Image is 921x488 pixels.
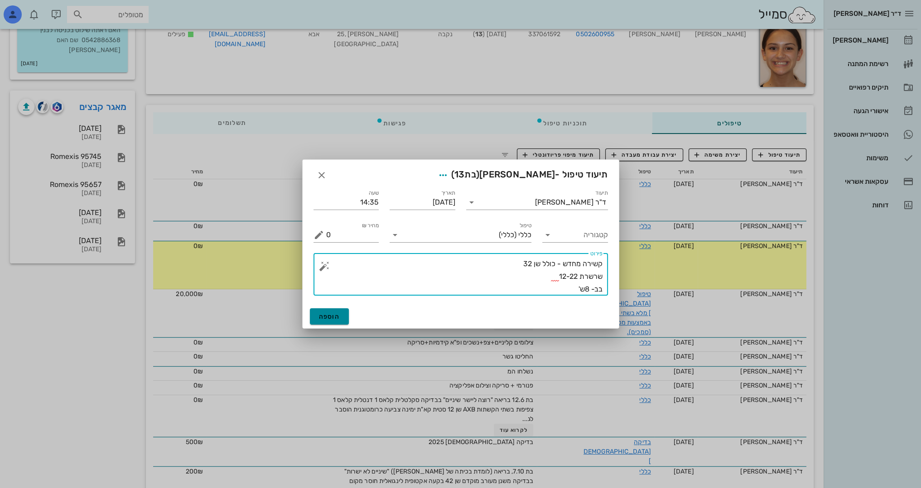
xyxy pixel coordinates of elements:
label: טיפול [520,222,531,229]
span: הוספה [319,313,340,321]
button: הוספה [310,308,349,325]
label: שעה [369,190,379,196]
span: כללי [518,231,531,239]
div: תיעודד"ר [PERSON_NAME] [466,195,608,210]
span: 13 [454,169,465,180]
span: (בת ) [451,169,480,180]
label: תאריך [441,190,455,196]
span: תיעוד טיפול - [435,167,608,183]
label: מחיר ₪ [362,222,379,229]
span: (כללי) [499,231,516,239]
label: פירוט [590,250,603,257]
div: ד"ר [PERSON_NAME] [535,198,606,206]
span: [PERSON_NAME] [479,169,555,180]
button: מחיר ₪ appended action [313,230,324,240]
label: תיעוד [595,190,608,196]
